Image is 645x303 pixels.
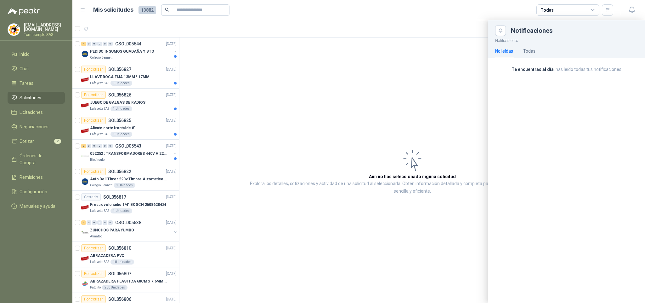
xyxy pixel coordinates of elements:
p: , has leído todas tus notificaciones [495,66,637,73]
span: 13882 [139,6,156,14]
div: No leídas [495,48,513,55]
p: Notificaciones [488,36,645,44]
a: Negociaciones [8,121,65,133]
a: Cotizar2 [8,135,65,147]
a: Licitaciones [8,106,65,118]
span: Remisiones [20,174,43,181]
button: Close [495,25,506,36]
p: [EMAIL_ADDRESS][DOMAIN_NAME] [24,23,65,32]
b: Te encuentras al día [512,67,554,72]
span: Cotizar [20,138,34,145]
span: Chat [20,65,29,72]
span: 2 [54,139,61,144]
span: Solicitudes [20,94,41,101]
span: Manuales y ayuda [20,203,55,210]
a: Inicio [8,48,65,60]
a: Manuales y ayuda [8,200,65,212]
p: Tornicomple SAS [24,33,65,37]
a: Solicitudes [8,92,65,104]
div: Todas [523,48,535,55]
span: Negociaciones [20,123,48,130]
img: Company Logo [8,24,20,36]
span: search [165,8,169,12]
a: Tareas [8,77,65,89]
a: Órdenes de Compra [8,150,65,169]
span: Tareas [20,80,33,87]
img: Logo peakr [8,8,40,15]
h1: Mis solicitudes [93,5,133,15]
a: Chat [8,63,65,75]
div: Todas [540,7,554,14]
div: Notificaciones [511,27,637,34]
span: Licitaciones [20,109,43,116]
span: Órdenes de Compra [20,152,59,166]
a: Configuración [8,186,65,198]
a: Remisiones [8,171,65,183]
span: Inicio [20,51,30,58]
span: Configuración [20,188,47,195]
